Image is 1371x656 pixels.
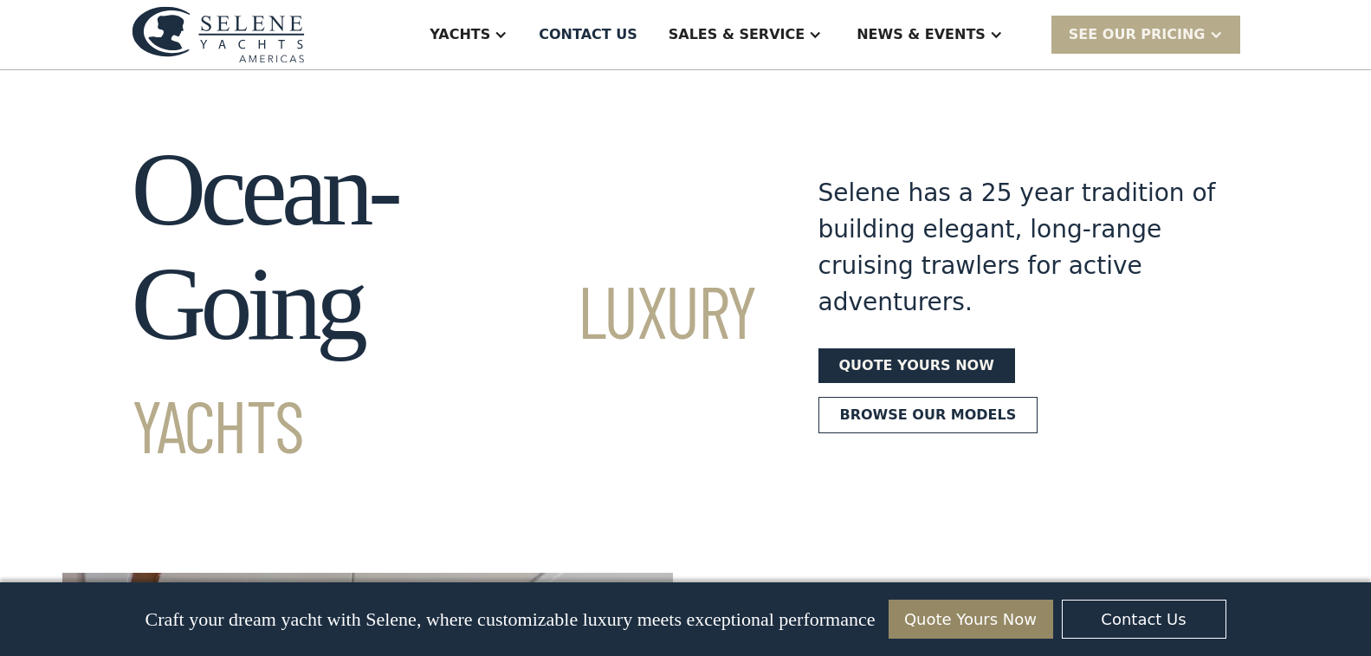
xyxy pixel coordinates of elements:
[539,24,637,45] div: Contact US
[1069,24,1206,45] div: SEE Our Pricing
[132,6,305,62] img: logo
[1051,16,1240,53] div: SEE Our Pricing
[889,600,1053,639] a: Quote Yours Now
[818,348,1015,383] a: Quote yours now
[669,24,805,45] div: Sales & Service
[818,175,1217,321] div: Selene has a 25 year tradition of building elegant, long-range cruising trawlers for active adven...
[857,24,986,45] div: News & EVENTS
[430,24,490,45] div: Yachts
[145,608,875,631] p: Craft your dream yacht with Selene, where customizable luxury meets exceptional performance
[1062,600,1226,639] a: Contact Us
[818,397,1038,433] a: Browse our models
[132,133,756,476] h1: Ocean-Going
[132,266,756,468] span: Luxury Yachts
